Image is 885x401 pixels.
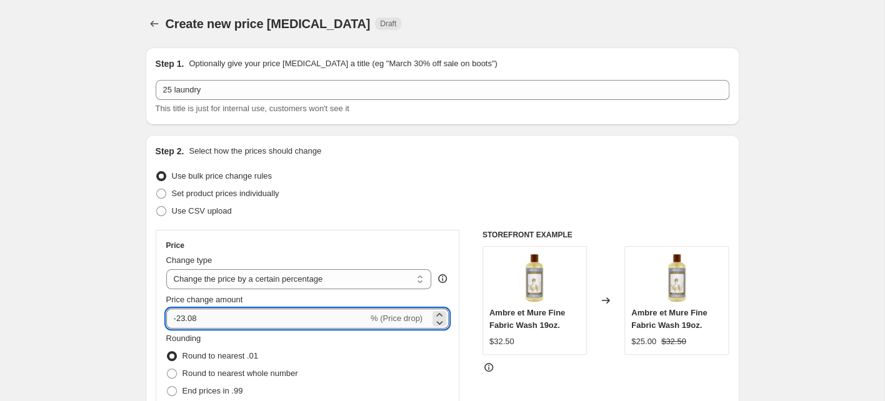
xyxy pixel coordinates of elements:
[189,57,497,70] p: Optionally give your price [MEDICAL_DATA] a title (eg "March 30% off sale on boots")
[182,351,258,360] span: Round to nearest .01
[489,335,514,348] div: $32.50
[436,272,449,285] div: help
[631,335,656,348] div: $25.00
[661,335,686,348] strike: $32.50
[156,104,349,113] span: This title is just for internal use, customers won't see it
[172,189,279,198] span: Set product prices individually
[482,230,729,240] h6: STOREFRONT EXAMPLE
[631,308,707,330] span: Ambre et Mure Fine Fabric Wash 19oz.
[166,240,184,250] h3: Price
[166,255,212,265] span: Change type
[156,80,729,100] input: 30% off holiday sale
[172,171,272,181] span: Use bulk price change rules
[166,309,368,329] input: -15
[166,17,371,31] span: Create new price [MEDICAL_DATA]
[371,314,422,323] span: % (Price drop)
[182,369,298,378] span: Round to nearest whole number
[166,334,201,343] span: Rounding
[146,15,163,32] button: Price change jobs
[189,145,321,157] p: Select how the prices should change
[509,253,559,303] img: ambre-4_80x.jpg
[172,206,232,215] span: Use CSV upload
[380,19,396,29] span: Draft
[652,253,702,303] img: ambre-4_80x.jpg
[166,295,243,304] span: Price change amount
[156,145,184,157] h2: Step 2.
[489,308,565,330] span: Ambre et Mure Fine Fabric Wash 19oz.
[182,386,243,395] span: End prices in .99
[156,57,184,70] h2: Step 1.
